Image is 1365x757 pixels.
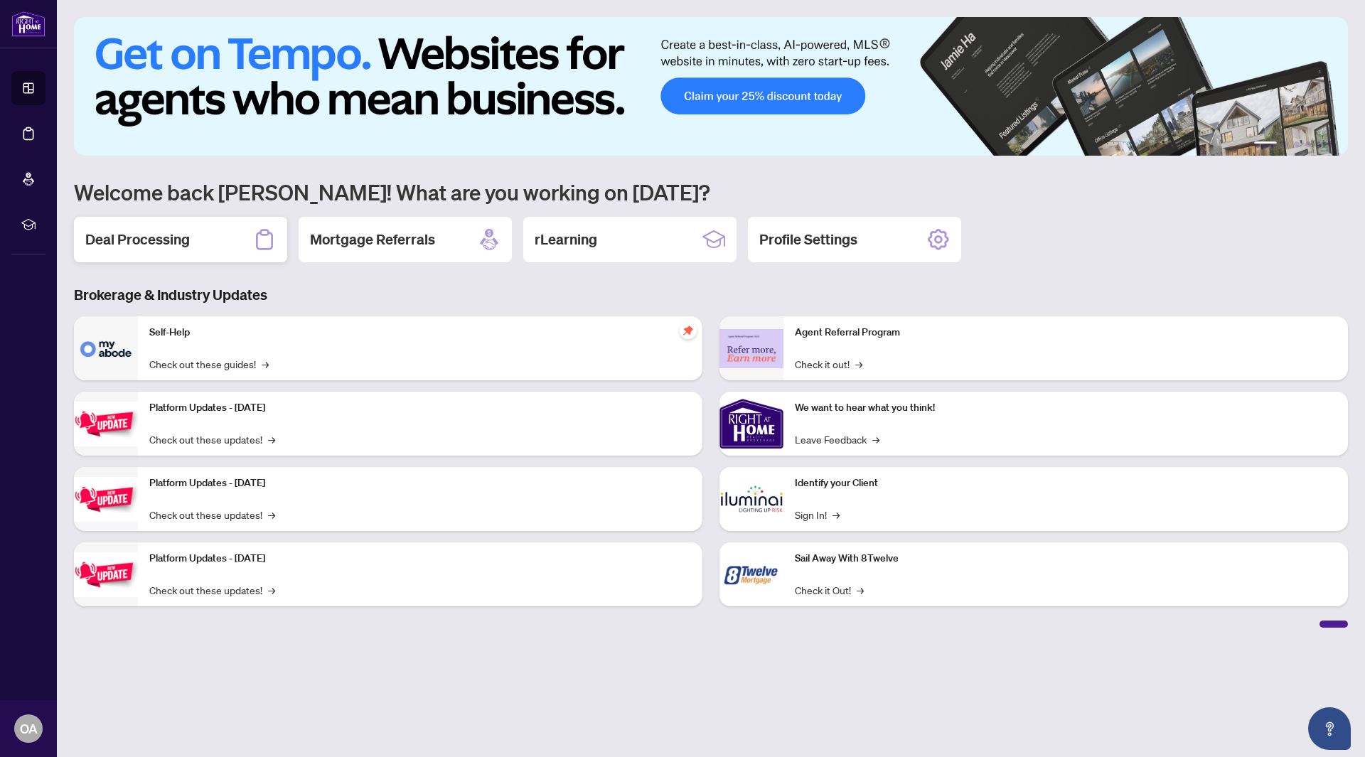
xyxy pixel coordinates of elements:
p: Sail Away With 8Twelve [795,551,1337,567]
a: Check out these guides!→ [149,356,269,372]
span: → [833,507,840,522]
h2: Deal Processing [85,230,190,249]
span: OA [20,719,38,739]
h3: Brokerage & Industry Updates [74,285,1348,305]
span: → [268,582,275,598]
img: Slide 0 [74,17,1348,156]
button: 1 [1254,141,1277,147]
h2: Profile Settings [759,230,857,249]
h2: rLearning [535,230,597,249]
a: Check out these updates!→ [149,582,275,598]
img: Sail Away With 8Twelve [719,542,783,606]
span: → [857,582,864,598]
img: Platform Updates - July 21, 2025 [74,402,138,446]
img: We want to hear what you think! [719,392,783,456]
p: Agent Referral Program [795,325,1337,340]
a: Leave Feedback→ [795,431,879,447]
img: Platform Updates - June 23, 2025 [74,552,138,597]
button: 3 [1294,141,1300,147]
p: We want to hear what you think! [795,400,1337,416]
button: Open asap [1308,707,1351,750]
span: → [268,431,275,447]
span: → [872,431,879,447]
a: Check out these updates!→ [149,431,275,447]
p: Platform Updates - [DATE] [149,551,691,567]
a: Check it out!→ [795,356,862,372]
a: Check out these updates!→ [149,507,275,522]
button: 2 [1283,141,1288,147]
p: Platform Updates - [DATE] [149,400,691,416]
span: → [262,356,269,372]
a: Check it Out!→ [795,582,864,598]
button: 5 [1317,141,1322,147]
p: Platform Updates - [DATE] [149,476,691,491]
span: → [268,507,275,522]
p: Identify your Client [795,476,1337,491]
a: Sign In!→ [795,507,840,522]
span: → [855,356,862,372]
button: 6 [1328,141,1334,147]
h2: Mortgage Referrals [310,230,435,249]
span: pushpin [680,322,697,339]
img: Self-Help [74,316,138,380]
img: Identify your Client [719,467,783,531]
h1: Welcome back [PERSON_NAME]! What are you working on [DATE]? [74,178,1348,205]
p: Self-Help [149,325,691,340]
img: logo [11,11,45,37]
img: Agent Referral Program [719,329,783,368]
button: 4 [1305,141,1311,147]
img: Platform Updates - July 8, 2025 [74,477,138,522]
